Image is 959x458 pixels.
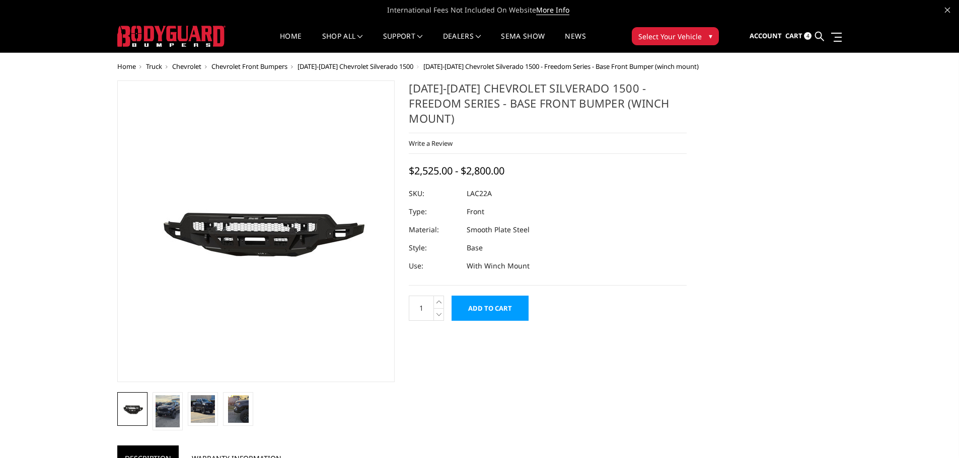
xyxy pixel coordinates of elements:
dt: Type: [409,203,459,221]
a: Chevrolet Front Bumpers [211,62,287,71]
a: Home [280,33,302,52]
span: 4 [804,32,812,40]
dt: Use: [409,257,459,275]
span: Account [750,31,782,40]
a: Cart 4 [785,23,812,50]
button: Select Your Vehicle [632,27,719,45]
img: 2022-2025 Chevrolet Silverado 1500 - Freedom Series - Base Front Bumper (winch mount) [156,395,180,427]
a: Truck [146,62,162,71]
h1: [DATE]-[DATE] Chevrolet Silverado 1500 - Freedom Series - Base Front Bumper (winch mount) [409,80,687,133]
a: Home [117,62,136,71]
span: Cart [785,31,802,40]
img: 2022-2025 Chevrolet Silverado 1500 - Freedom Series - Base Front Bumper (winch mount) [191,395,215,423]
dd: With Winch Mount [467,257,530,275]
dd: Smooth Plate Steel [467,221,530,239]
a: SEMA Show [501,33,545,52]
input: Add to Cart [452,296,529,321]
a: 2022-2025 Chevrolet Silverado 1500 - Freedom Series - Base Front Bumper (winch mount) [117,80,395,382]
a: Write a Review [409,139,453,148]
a: Chevrolet [172,62,201,71]
dd: Base [467,239,483,257]
dd: LAC22A [467,185,492,203]
img: 2022-2025 Chevrolet Silverado 1500 - Freedom Series - Base Front Bumper (winch mount) [120,395,144,423]
dt: SKU: [409,185,459,203]
span: $2,525.00 - $2,800.00 [409,164,504,177]
a: Account [750,23,782,50]
span: ▾ [709,31,712,41]
dt: Style: [409,239,459,257]
a: News [565,33,585,52]
span: Select Your Vehicle [638,31,702,42]
a: Dealers [443,33,481,52]
a: Support [383,33,423,52]
a: shop all [322,33,363,52]
dt: Material: [409,221,459,239]
img: 2022-2025 Chevrolet Silverado 1500 - Freedom Series - Base Front Bumper (winch mount) [228,395,249,423]
img: 2022-2025 Chevrolet Silverado 1500 - Freedom Series - Base Front Bumper (winch mount) [130,161,382,302]
a: [DATE]-[DATE] Chevrolet Silverado 1500 [298,62,413,71]
span: [DATE]-[DATE] Chevrolet Silverado 1500 - Freedom Series - Base Front Bumper (winch mount) [423,62,699,71]
a: More Info [536,5,569,15]
dd: Front [467,203,484,221]
img: BODYGUARD BUMPERS [117,26,226,47]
